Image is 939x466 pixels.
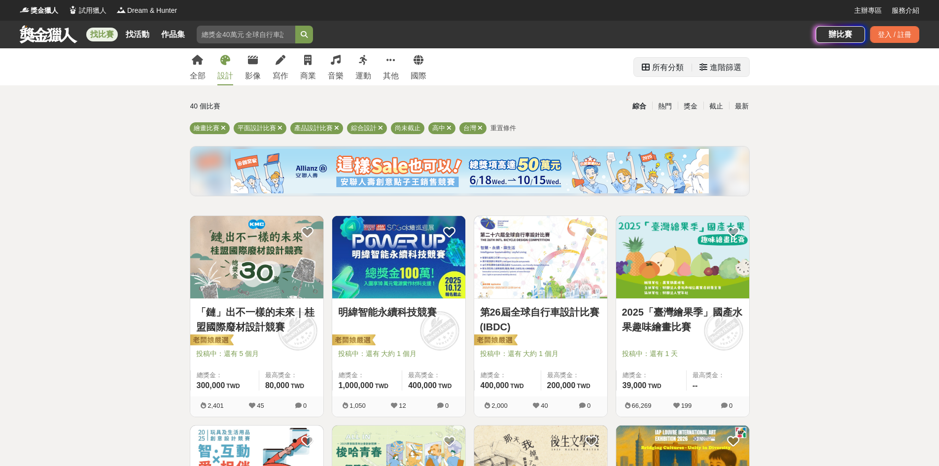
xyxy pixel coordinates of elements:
img: cf4fb443-4ad2-4338-9fa3-b46b0bf5d316.png [231,149,709,193]
span: 投稿中：還有 1 天 [622,349,743,359]
div: 最新 [729,98,755,115]
span: 最高獎金： [265,370,317,380]
span: 1,050 [349,402,366,409]
img: 老闆娘嚴選 [472,334,518,348]
span: 試用獵人 [79,5,106,16]
a: 「鏈」出不一樣的未來｜桂盟國際廢材設計競賽 [196,305,317,334]
span: 2,000 [491,402,508,409]
span: 45 [257,402,264,409]
span: 總獎金： [197,370,253,380]
div: 運動 [355,70,371,82]
span: 高中 [432,124,445,132]
img: 老闆娘嚴選 [188,334,234,348]
div: 截止 [703,98,729,115]
span: 投稿中：還有 大約 1 個月 [338,349,459,359]
img: Cover Image [474,216,607,298]
span: 1,000,000 [339,381,374,390]
span: 400,000 [481,381,509,390]
div: 進階篩選 [710,58,741,77]
div: 全部 [190,70,206,82]
span: 重置條件 [490,124,516,132]
span: 尚未截止 [395,124,420,132]
a: 找活動 [122,28,153,41]
span: 0 [729,402,732,409]
a: Logo獎金獵人 [20,5,58,16]
span: 投稿中：還有 5 個月 [196,349,317,359]
span: 總獎金： [339,370,396,380]
a: 明緯智能永續科技競賽 [338,305,459,320]
div: 寫作 [273,70,288,82]
a: 影像 [245,48,261,85]
span: 80,000 [265,381,289,390]
span: 產品設計比賽 [294,124,333,132]
span: 繪畫比賽 [194,124,219,132]
span: -- [693,381,698,390]
img: Cover Image [190,216,323,298]
img: Logo [116,5,126,15]
span: TWD [577,383,590,390]
span: 0 [445,402,449,409]
a: 第26屆全球自行車設計比賽(IBDC) [480,305,601,334]
span: 綜合設計 [351,124,377,132]
span: 200,000 [547,381,576,390]
span: TWD [375,383,388,390]
img: 老闆娘嚴選 [330,334,376,348]
span: 最高獎金： [408,370,459,380]
a: Cover Image [190,216,323,299]
span: 300,000 [197,381,225,390]
span: 0 [587,402,591,409]
span: 平面設計比賽 [238,124,276,132]
span: 2,401 [208,402,224,409]
div: 綜合 [626,98,652,115]
span: 400,000 [408,381,437,390]
span: 12 [399,402,406,409]
a: 找比賽 [86,28,118,41]
a: 寫作 [273,48,288,85]
span: Dream & Hunter [127,5,177,16]
span: 最高獎金： [547,370,601,380]
span: TWD [648,383,661,390]
span: 39,000 [623,381,647,390]
a: LogoDream & Hunter [116,5,177,16]
a: Cover Image [332,216,465,299]
span: TWD [226,383,240,390]
span: 台灣 [463,124,476,132]
div: 影像 [245,70,261,82]
div: 國際 [411,70,426,82]
div: 登入 / 註冊 [870,26,919,43]
a: 全部 [190,48,206,85]
span: 投稿中：還有 大約 1 個月 [480,349,601,359]
div: 音樂 [328,70,344,82]
div: 40 個比賽 [190,98,376,115]
span: 總獎金： [623,370,680,380]
div: 設計 [217,70,233,82]
img: Cover Image [332,216,465,298]
span: TWD [438,383,452,390]
a: 商業 [300,48,316,85]
a: Cover Image [616,216,749,299]
div: 商業 [300,70,316,82]
span: 66,269 [632,402,652,409]
a: Cover Image [474,216,607,299]
a: 其他 [383,48,399,85]
span: 199 [681,402,692,409]
a: 辦比賽 [816,26,865,43]
a: 國際 [411,48,426,85]
span: TWD [291,383,304,390]
span: 40 [541,402,548,409]
a: 主辦專區 [854,5,882,16]
a: 音樂 [328,48,344,85]
input: 總獎金40萬元 全球自行車設計比賽 [197,26,295,43]
a: Logo試用獵人 [68,5,106,16]
a: 服務介紹 [892,5,919,16]
img: Logo [68,5,78,15]
div: 其他 [383,70,399,82]
a: 作品集 [157,28,189,41]
a: 2025「臺灣繪果季」國產水果趣味繪畫比賽 [622,305,743,334]
span: 最高獎金： [693,370,743,380]
div: 熱門 [652,98,678,115]
div: 獎金 [678,98,703,115]
span: TWD [510,383,523,390]
div: 所有分類 [652,58,684,77]
span: 總獎金： [481,370,535,380]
